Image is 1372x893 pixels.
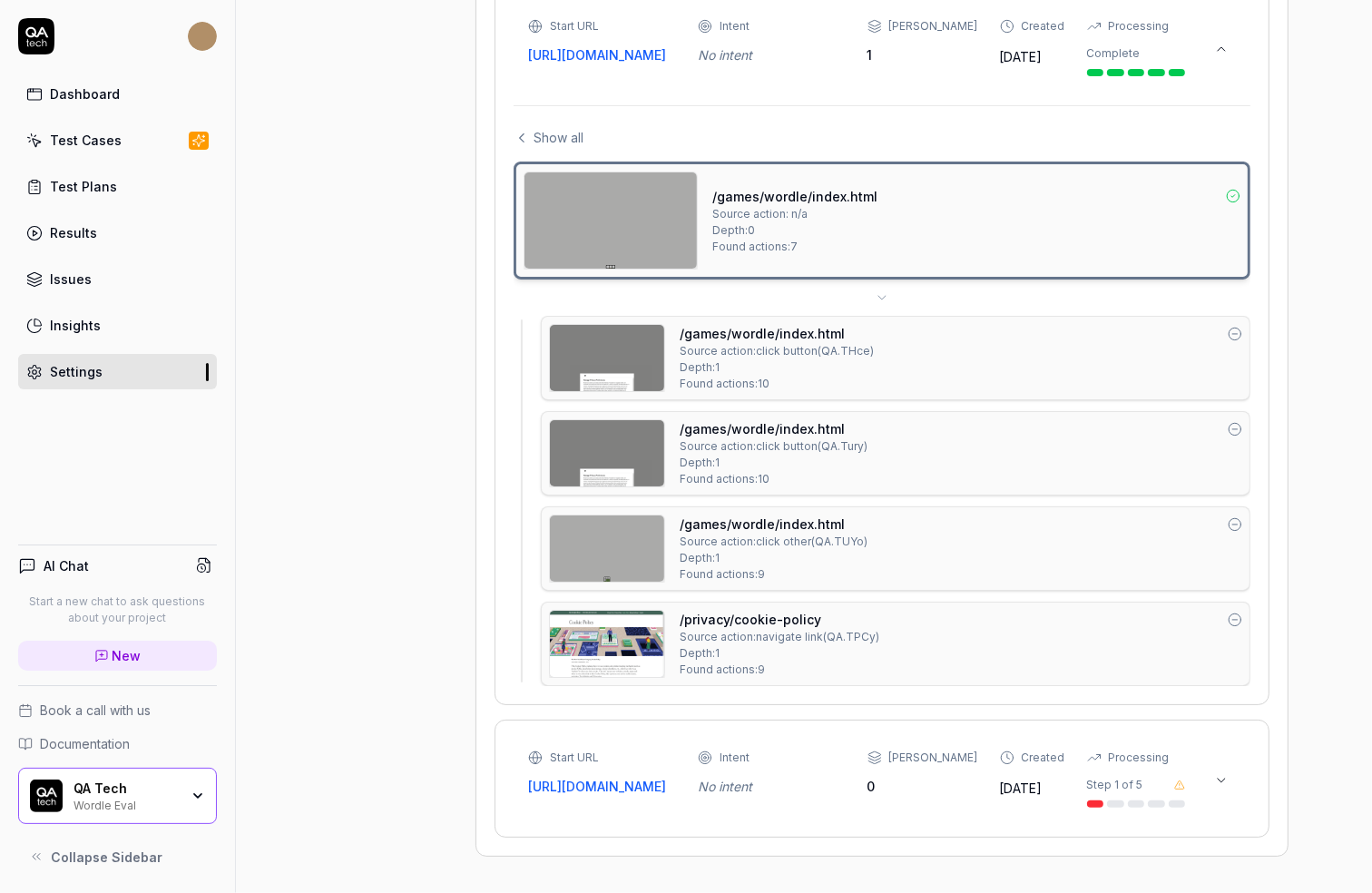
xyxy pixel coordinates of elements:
[712,187,877,206] a: /games/wordle/index.html
[680,471,769,487] span: Found actions: 10
[40,701,151,720] span: Book a call with us
[712,222,755,239] span: Depth: 0
[50,362,103,381] div: Settings
[528,777,676,796] a: [URL][DOMAIN_NAME]
[680,566,765,583] span: Found actions: 9
[113,646,142,665] span: New
[680,343,874,359] div: Source action: click button ( QA.THce )
[680,515,845,534] a: /games/wordle/index.html
[550,325,664,391] img: Screenshot
[18,594,217,626] p: Start a new chat to ask questions about your project
[1087,777,1143,793] div: Step 1 of 5
[889,750,978,766] div: [PERSON_NAME]
[30,780,63,812] img: QA Tech Logo
[1022,750,1065,766] div: Created
[680,610,821,629] a: /privacy/cookie-policy
[50,270,92,289] div: Issues
[18,261,217,297] a: Issues
[18,169,217,204] a: Test Plans
[524,172,697,269] img: Screenshot
[1087,45,1141,62] div: Complete
[1109,750,1170,766] div: Processing
[18,701,217,720] a: Book a call with us
[550,611,664,677] img: Screenshot
[680,534,867,550] div: Source action: click other ( QA.TUYo )
[680,629,879,645] div: Source action: navigate link ( QA.TPCy )
[680,359,720,376] span: Depth: 1
[680,662,765,678] span: Found actions: 9
[18,123,217,158] a: Test Cases
[550,750,599,766] div: Start URL
[550,18,599,34] div: Start URL
[18,354,217,389] a: Settings
[514,128,583,147] button: Show all
[50,223,97,242] div: Results
[534,128,583,147] span: Show all
[73,780,179,797] div: QA Tech
[550,420,664,486] img: Screenshot
[18,308,217,343] a: Insights
[18,215,217,250] a: Results
[44,556,89,575] h4: AI Chat
[680,438,867,455] div: Source action: click button ( QA.Tury )
[18,641,217,671] a: New
[73,797,179,811] div: Wordle Eval
[680,645,720,662] span: Depth: 1
[680,376,769,392] span: Found actions: 10
[867,45,978,64] div: 1
[528,45,676,64] a: [URL][DOMAIN_NAME]
[18,734,217,753] a: Documentation
[50,316,101,335] div: Insights
[720,750,750,766] div: Intent
[712,206,808,222] span: Source action: n/a
[18,76,217,112] a: Dashboard
[680,455,720,471] span: Depth: 1
[50,84,120,103] div: Dashboard
[550,515,664,582] img: Screenshot
[889,18,978,34] div: [PERSON_NAME]
[867,777,978,796] div: 0
[1022,18,1065,34] div: Created
[18,839,217,875] button: Collapse Sidebar
[680,550,720,566] span: Depth: 1
[720,18,750,34] div: Intent
[712,239,798,255] span: Found actions: 7
[51,848,162,867] span: Collapse Sidebar
[680,324,845,343] a: /games/wordle/index.html
[50,131,122,150] div: Test Cases
[40,734,130,753] span: Documentation
[698,45,846,64] div: No intent
[18,768,217,824] button: QA Tech LogoQA TechWordle Eval
[698,777,846,796] div: No intent
[50,177,117,196] div: Test Plans
[1109,18,1170,34] div: Processing
[680,419,845,438] a: /games/wordle/index.html
[1000,49,1043,64] time: [DATE]
[1000,780,1043,796] time: [DATE]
